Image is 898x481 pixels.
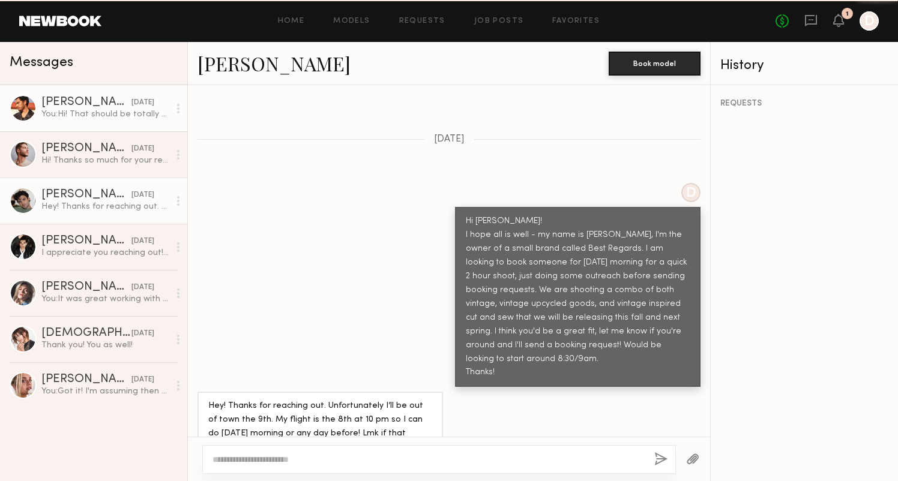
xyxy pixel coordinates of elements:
[434,134,465,145] span: [DATE]
[720,59,888,73] div: History
[41,374,131,386] div: [PERSON_NAME]
[41,247,169,258] div: I appreciate you reaching out! I unfortunately will be out of town that whole week
[474,17,524,25] a: Job Posts
[41,281,131,293] div: [PERSON_NAME]
[10,56,73,70] span: Messages
[41,109,169,120] div: You: Hi! That should be totally fine. Looking forward to working together - I'll send more info s...
[41,386,169,397] div: You: Got it! I'm assuming then that the following days are probably blocked off as well, moving s...
[131,97,154,109] div: [DATE]
[131,143,154,155] div: [DATE]
[860,11,879,31] a: D
[197,50,351,76] a: [PERSON_NAME]
[609,52,701,76] button: Book model
[131,328,154,339] div: [DATE]
[208,399,432,455] div: Hey! Thanks for reaching out. Unfortunately I’ll be out of town the 9th. My flight is the 8th at ...
[41,293,169,305] div: You: It was great working with you!
[131,282,154,293] div: [DATE]
[41,201,169,212] div: Hey! Thanks for reaching out. Unfortunately I’ll be out of town the 9th. My flight is the 8th at ...
[846,11,849,17] div: 1
[41,235,131,247] div: [PERSON_NAME]
[131,190,154,201] div: [DATE]
[552,17,600,25] a: Favorites
[41,143,131,155] div: [PERSON_NAME]
[131,374,154,386] div: [DATE]
[399,17,445,25] a: Requests
[41,155,169,166] div: Hi! Thanks so much for your request. I’m working in [GEOGRAPHIC_DATA] this week unfortunately. Ar...
[41,339,169,351] div: Thank you! You as well!
[278,17,305,25] a: Home
[131,236,154,247] div: [DATE]
[41,327,131,339] div: [DEMOGRAPHIC_DATA][PERSON_NAME]
[609,58,701,68] a: Book model
[41,189,131,201] div: [PERSON_NAME]
[333,17,370,25] a: Models
[720,100,888,108] div: REQUESTS
[466,215,690,380] div: Hi [PERSON_NAME]! I hope all is well - my name is [PERSON_NAME], I'm the owner of a small brand c...
[41,97,131,109] div: [PERSON_NAME]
